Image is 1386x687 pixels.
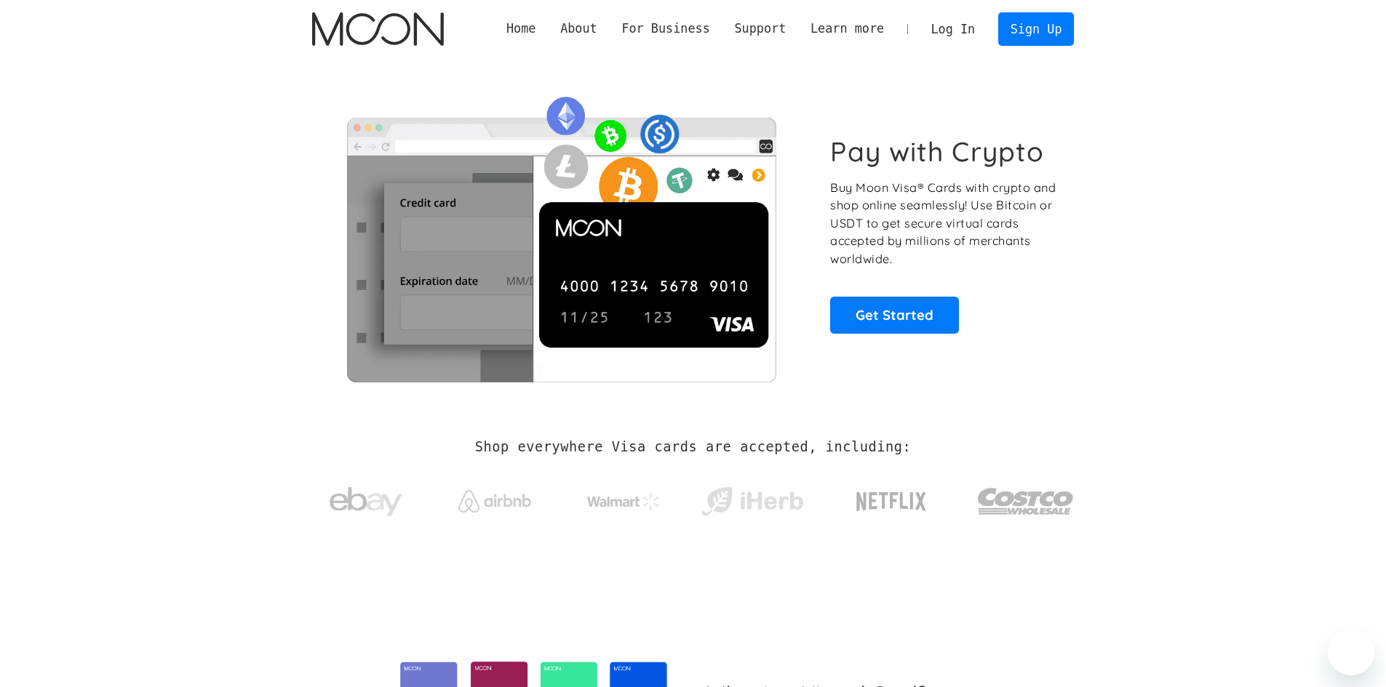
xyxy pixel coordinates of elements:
a: Home [494,20,548,38]
img: iHerb [698,483,806,521]
a: Log In [919,13,987,45]
a: Netflix [827,469,957,527]
div: For Business [610,20,722,38]
img: Costco [977,474,1075,529]
img: ebay [330,479,402,525]
a: Airbnb [440,475,549,520]
a: home [312,12,444,46]
div: Learn more [798,20,896,38]
img: Walmart [587,493,660,510]
p: Buy Moon Visa® Cards with crypto and shop online seamlessly! Use Bitcoin or USDT to get secure vi... [830,179,1058,268]
img: Moon Logo [312,12,444,46]
a: Costco [977,459,1075,536]
div: For Business [621,20,709,38]
a: Get Started [830,297,959,333]
img: Moon Cards let you spend your crypto anywhere Visa is accepted. [312,87,811,382]
iframe: לחצן לפתיחת חלון הודעות הטקסט [1328,629,1374,675]
div: About [548,20,609,38]
img: Airbnb [458,490,531,513]
img: Netflix [855,483,928,520]
div: About [560,20,597,38]
div: Support [722,20,798,38]
div: Support [734,20,786,38]
a: ebay [312,465,421,532]
h2: Shop everywhere Visa cards are accepted, including: [475,439,911,455]
div: Learn more [811,20,884,38]
a: iHerb [698,468,806,528]
h1: Pay with Crypto [830,135,1044,168]
a: Sign Up [998,12,1074,45]
a: Walmart [569,478,677,518]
